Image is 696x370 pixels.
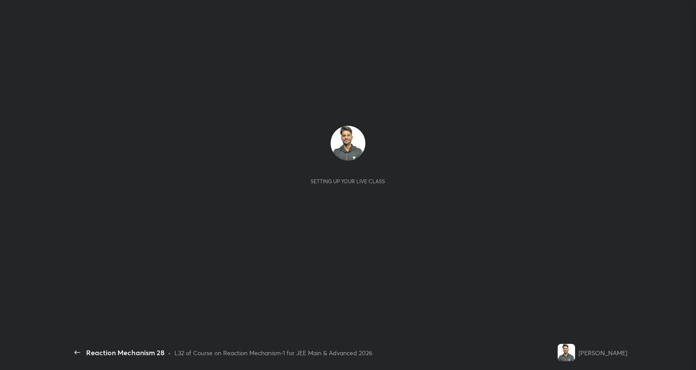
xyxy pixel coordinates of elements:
div: L32 of Course on Reaction Mechanism-1 for JEE Main & Advanced 2026 [174,348,372,357]
div: Setting up your live class [311,178,385,185]
div: Reaction Mechanism 28 [86,347,164,358]
div: • [168,348,171,357]
div: [PERSON_NAME] [579,348,627,357]
img: e5c6b02f252e48818ca969f1ceb0ca82.jpg [331,126,365,161]
img: e5c6b02f252e48818ca969f1ceb0ca82.jpg [558,344,575,361]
